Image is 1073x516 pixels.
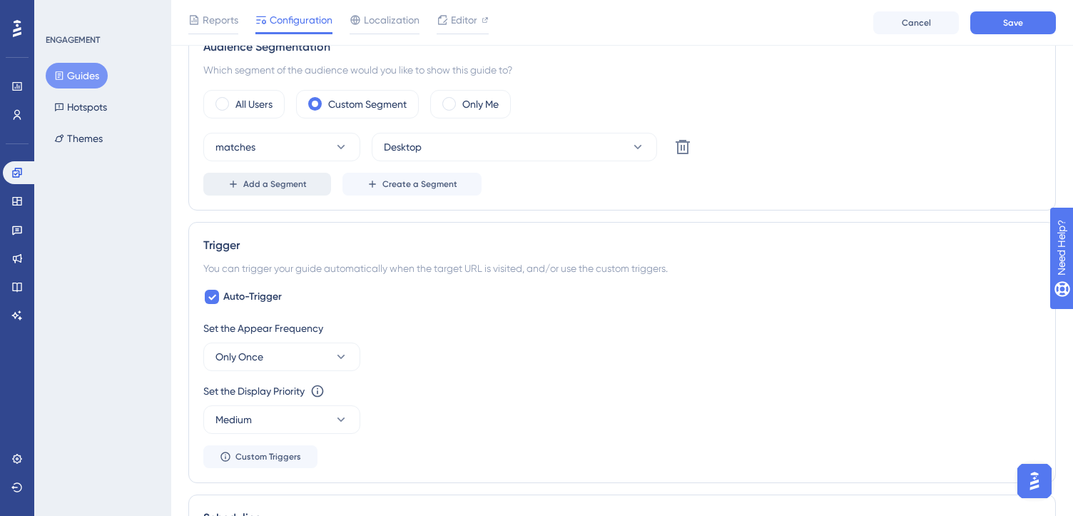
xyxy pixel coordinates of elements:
div: Audience Segmentation [203,39,1041,56]
span: Cancel [902,17,931,29]
button: matches [203,133,360,161]
span: Configuration [270,11,332,29]
button: Themes [46,126,111,151]
span: Desktop [384,138,422,156]
button: Hotspots [46,94,116,120]
button: Cancel [873,11,959,34]
span: Save [1003,17,1023,29]
span: Auto-Trigger [223,288,282,305]
div: Set the Appear Frequency [203,320,1041,337]
label: All Users [235,96,273,113]
button: Create a Segment [342,173,482,196]
span: Create a Segment [382,178,457,190]
span: Medium [215,411,252,428]
button: Medium [203,405,360,434]
button: Custom Triggers [203,445,317,468]
span: Reports [203,11,238,29]
span: Custom Triggers [235,451,301,462]
div: Set the Display Priority [203,383,305,400]
span: Editor [451,11,477,29]
button: Desktop [372,133,657,161]
label: Only Me [462,96,499,113]
span: Add a Segment [243,178,307,190]
div: ENGAGEMENT [46,34,100,46]
span: matches [215,138,255,156]
span: Only Once [215,348,263,365]
div: Trigger [203,237,1041,254]
button: Save [970,11,1056,34]
div: You can trigger your guide automatically when the target URL is visited, and/or use the custom tr... [203,260,1041,277]
button: Only Once [203,343,360,371]
label: Custom Segment [328,96,407,113]
button: Guides [46,63,108,88]
div: Which segment of the audience would you like to show this guide to? [203,61,1041,79]
button: Add a Segment [203,173,331,196]
span: Need Help? [34,4,89,21]
iframe: UserGuiding AI Assistant Launcher [1013,460,1056,502]
span: Localization [364,11,419,29]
